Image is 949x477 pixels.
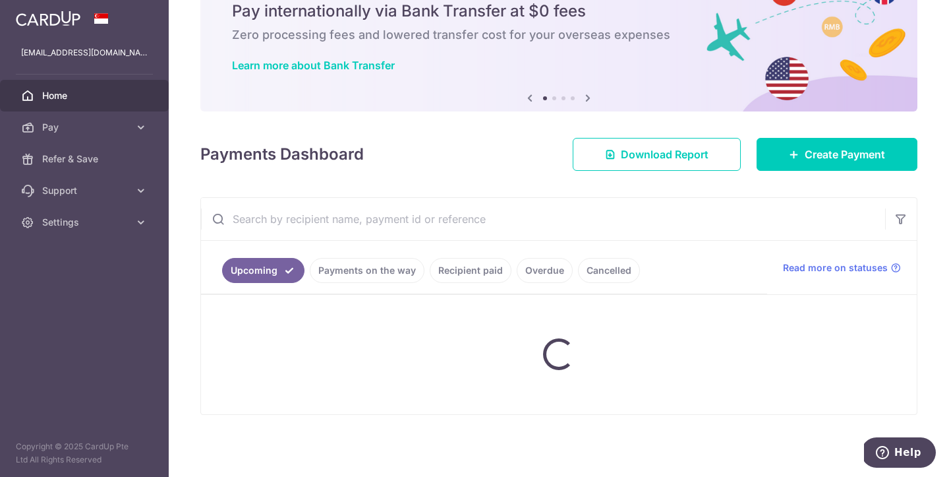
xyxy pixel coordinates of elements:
span: Download Report [621,146,708,162]
h4: Payments Dashboard [200,143,364,166]
span: Support [42,184,129,197]
h6: Zero processing fees and lowered transfer cost for your overseas expenses [232,27,886,43]
iframe: Opens a widget where you can find more information [864,437,936,470]
a: Create Payment [757,138,917,171]
input: Search by recipient name, payment id or reference [201,198,885,240]
a: Download Report [573,138,741,171]
span: Settings [42,216,129,229]
a: Cancelled [578,258,640,283]
img: CardUp [16,11,80,26]
span: Read more on statuses [783,261,888,274]
span: Home [42,89,129,102]
a: Recipient paid [430,258,511,283]
a: Read more on statuses [783,261,901,274]
a: Overdue [517,258,573,283]
a: Upcoming [222,258,304,283]
p: [EMAIL_ADDRESS][DOMAIN_NAME] [21,46,148,59]
a: Learn more about Bank Transfer [232,59,395,72]
h5: Pay internationally via Bank Transfer at $0 fees [232,1,886,22]
span: Pay [42,121,129,134]
span: Create Payment [805,146,885,162]
a: Payments on the way [310,258,424,283]
span: Refer & Save [42,152,129,166]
